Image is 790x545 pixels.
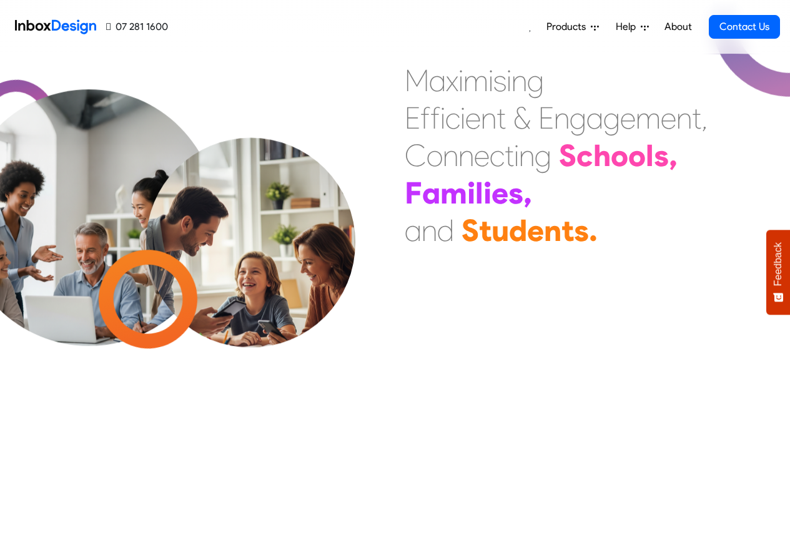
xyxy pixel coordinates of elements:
div: i [440,99,445,137]
div: , [523,174,532,212]
div: a [422,174,440,212]
div: l [475,174,483,212]
div: n [443,137,458,174]
div: m [463,62,488,99]
div: t [496,99,506,137]
div: g [570,99,586,137]
div: n [458,137,474,174]
div: t [505,137,514,174]
div: l [646,137,654,174]
div: n [544,212,561,249]
div: u [491,212,509,249]
div: g [527,62,544,99]
div: f [430,99,440,137]
div: o [611,137,628,174]
img: parents_with_child.png [120,136,382,398]
div: c [576,137,593,174]
div: E [405,99,420,137]
div: Maximising Efficient & Engagement, Connecting Schools, Families, and Students. [405,62,708,249]
div: F [405,174,422,212]
div: t [561,212,574,249]
div: t [479,212,491,249]
div: x [446,62,458,99]
div: C [405,137,427,174]
div: m [636,99,661,137]
div: d [509,212,527,249]
div: i [514,137,519,174]
div: i [488,62,493,99]
div: n [519,137,535,174]
div: o [427,137,443,174]
div: t [692,99,701,137]
div: e [465,99,481,137]
span: Products [546,19,591,34]
div: e [527,212,544,249]
div: e [661,99,676,137]
div: S [559,137,576,174]
div: n [676,99,692,137]
div: i [506,62,511,99]
div: & [513,99,531,137]
div: o [628,137,646,174]
div: d [437,212,454,249]
div: s [654,137,669,174]
div: e [620,99,636,137]
div: S [462,212,479,249]
span: Help [616,19,641,34]
a: Contact Us [709,15,780,39]
div: . [589,212,598,249]
div: s [508,174,523,212]
div: s [574,212,589,249]
a: 07 281 1600 [106,19,168,34]
div: n [554,99,570,137]
div: , [701,99,708,137]
div: n [481,99,496,137]
div: m [440,174,467,212]
div: a [429,62,446,99]
a: Products [541,14,604,39]
div: a [586,99,603,137]
div: M [405,62,429,99]
div: e [474,137,490,174]
div: i [467,174,475,212]
div: i [483,174,491,212]
div: n [422,212,437,249]
div: f [420,99,430,137]
button: Feedback - Show survey [766,230,790,315]
div: , [669,137,678,174]
div: i [458,62,463,99]
div: s [493,62,506,99]
div: c [490,137,505,174]
span: Feedback [773,242,784,286]
a: About [661,14,695,39]
div: n [511,62,527,99]
div: i [460,99,465,137]
div: h [593,137,611,174]
div: E [538,99,554,137]
div: g [603,99,620,137]
div: a [405,212,422,249]
div: e [491,174,508,212]
div: c [445,99,460,137]
div: g [535,137,551,174]
a: Help [611,14,654,39]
